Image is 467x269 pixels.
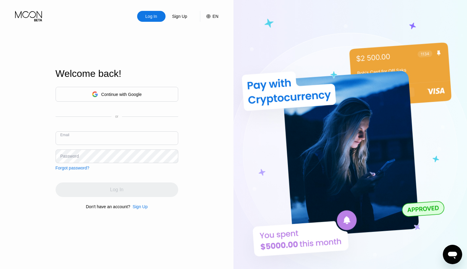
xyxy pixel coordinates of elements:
div: or [115,114,118,119]
div: Sign Up [130,204,148,209]
div: Forgot password? [56,166,89,170]
div: Sign Up [172,13,188,19]
div: Password [60,154,79,159]
div: EN [213,14,218,19]
div: Sign Up [166,11,194,22]
div: Email [60,133,69,137]
div: Log In [137,11,166,22]
div: EN [200,11,218,22]
div: Sign Up [133,204,148,209]
iframe: Button to launch messaging window [443,245,462,264]
div: Welcome back! [56,68,178,79]
div: Log In [145,13,158,19]
div: Don't have an account? [86,204,130,209]
div: Continue with Google [56,87,178,102]
div: Continue with Google [101,92,142,97]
